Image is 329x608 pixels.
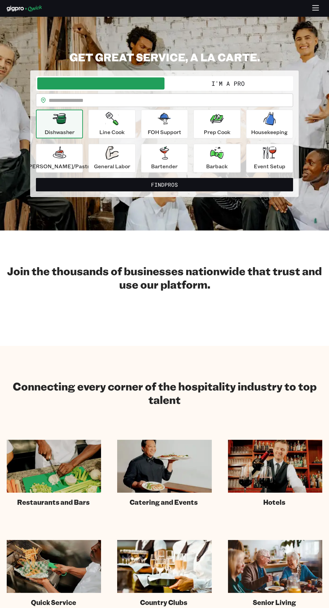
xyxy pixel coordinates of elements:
[148,128,181,136] p: FOH Support
[251,128,288,136] p: Housekeeping
[7,379,322,406] h2: Connecting every corner of the hospitality industry to top talent
[7,540,101,593] img: Fast food fry station
[30,50,299,64] h2: GET GREAT SERVICE, A LA CARTE.
[204,128,230,136] p: Prep Cook
[141,110,188,138] button: FOH Support
[7,440,101,493] img: Chef in kitchen
[36,144,83,173] button: [PERSON_NAME]/Pastry
[36,178,293,191] button: FindPros
[141,144,188,173] button: Bartender
[99,128,125,136] p: Line Cook
[45,128,75,136] p: Dishwasher
[7,264,322,291] h2: Join the thousands of businesses nationwide that trust and use our platform.
[94,162,130,170] p: General Labor
[117,440,211,506] a: Catering and Events
[117,540,211,593] img: Country club catered event
[263,498,285,506] span: Hotels
[254,162,285,170] p: Event Setup
[7,440,101,506] a: Restaurants and Bars
[27,162,92,170] p: [PERSON_NAME]/Pastry
[206,162,228,170] p: Barback
[193,144,240,173] button: Barback
[246,110,293,138] button: Housekeeping
[246,144,293,173] button: Event Setup
[88,144,135,173] button: General Labor
[228,540,322,593] img: Server bringing food to a retirement community member
[117,440,211,493] img: Catering staff carrying dishes.
[193,110,240,138] button: Prep Cook
[37,77,164,89] button: I'm a Business
[253,598,296,607] span: Senior Living
[36,110,83,138] button: Dishwasher
[117,540,211,607] a: Country Clubs
[17,498,90,506] span: Restaurants and Bars
[228,540,322,607] a: Senior Living
[151,162,178,170] p: Bartender
[228,440,322,506] a: Hotels
[164,77,292,89] button: I'm a Pro
[140,598,187,607] span: Country Clubs
[130,498,198,506] span: Catering and Events
[228,440,322,493] img: Hotel staff serving at bar
[88,110,135,138] button: Line Cook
